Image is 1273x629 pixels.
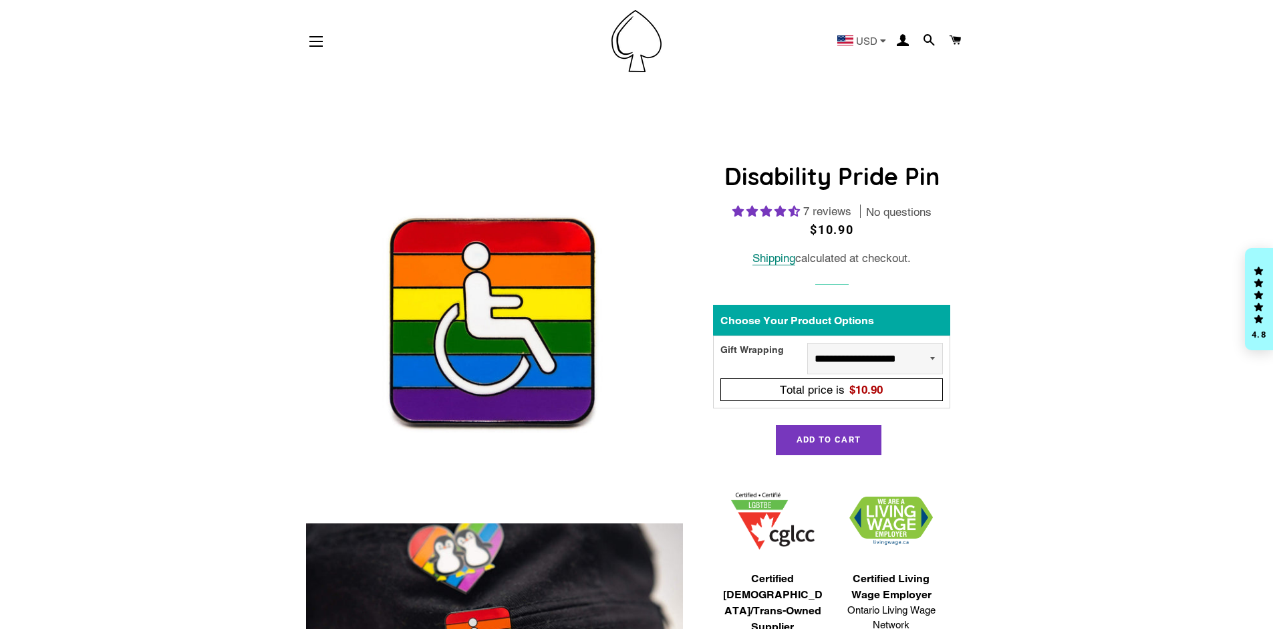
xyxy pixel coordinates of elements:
[731,493,815,549] img: 1705457225.png
[810,223,854,237] span: $10.90
[797,434,861,445] span: Add to Cart
[849,497,933,545] img: 1706832627.png
[1245,248,1273,351] div: Click to open Judge.me floating reviews tab
[713,160,950,193] h1: Disability Pride Pin
[732,205,803,218] span: 4.57 stars
[720,343,807,374] div: Gift Wrapping
[776,425,881,455] button: Add to Cart
[713,249,950,267] div: calculated at checkout.
[856,36,877,46] span: USD
[1251,330,1267,339] div: 4.8
[803,205,851,218] span: 7 reviews
[725,381,938,399] div: Total price is$10.90
[849,383,883,396] span: $
[306,136,684,513] img: Disabled Pride Disability Handicapped International Symbol of Access Enamel Pin Badge LGBTQ Gay G...
[807,343,943,374] select: Gift Wrapping
[866,205,932,221] span: No questions
[713,305,950,336] div: Choose Your Product Options
[855,383,883,396] span: 10.90
[752,251,795,265] a: Shipping
[611,10,662,72] img: Pin-Ace
[839,571,944,603] span: Certified Living Wage Employer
